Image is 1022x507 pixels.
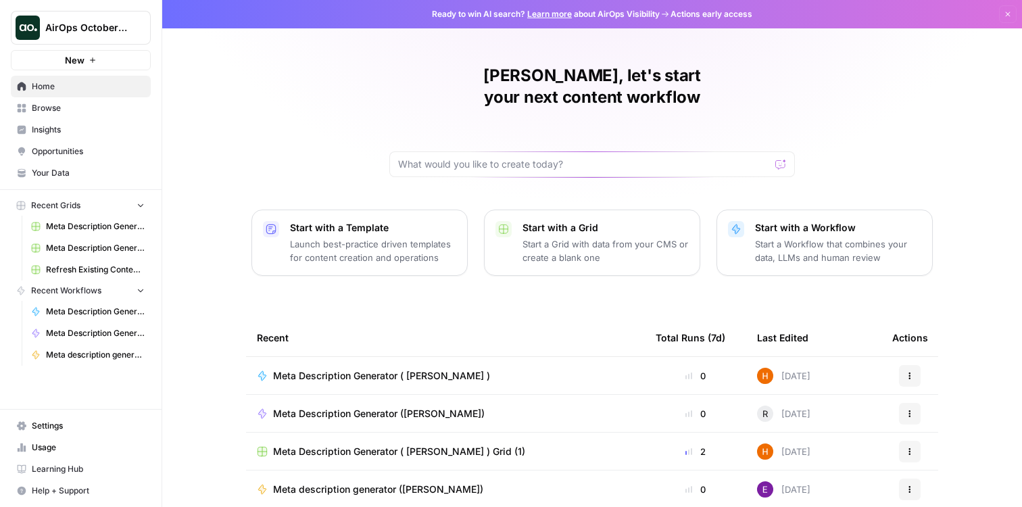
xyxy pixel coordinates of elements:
[757,481,773,498] img: 43kfmuemi38zyoc4usdy4i9w48nn
[25,216,151,237] a: Meta Description Generator ( [PERSON_NAME] ) Grid (1)
[11,119,151,141] a: Insights
[46,327,145,339] span: Meta Description Generator ([PERSON_NAME])
[257,369,634,383] a: Meta Description Generator ( [PERSON_NAME] )
[757,443,773,460] img: 800yb5g0cvdr0f9czziwsqt6j8wa
[25,322,151,344] a: Meta Description Generator ([PERSON_NAME])
[45,21,127,34] span: AirOps October Cohort
[432,8,660,20] span: Ready to win AI search? about AirOps Visibility
[32,463,145,475] span: Learning Hub
[527,9,572,19] a: Learn more
[257,445,634,458] a: Meta Description Generator ( [PERSON_NAME] ) Grid (1)
[755,237,921,264] p: Start a Workflow that combines your data, LLMs and human review
[32,124,145,136] span: Insights
[11,141,151,162] a: Opportunities
[46,264,145,276] span: Refresh Existing Content (1)
[757,481,810,498] div: [DATE]
[11,195,151,216] button: Recent Grids
[32,485,145,497] span: Help + Support
[762,407,768,420] span: R
[25,344,151,366] a: Meta description generator ([PERSON_NAME])
[757,406,810,422] div: [DATE]
[11,458,151,480] a: Learning Hub
[273,483,483,496] span: Meta description generator ([PERSON_NAME])
[46,349,145,361] span: Meta description generator ([PERSON_NAME])
[32,102,145,114] span: Browse
[757,319,808,356] div: Last Edited
[656,319,725,356] div: Total Runs (7d)
[716,210,933,276] button: Start with a WorkflowStart a Workflow that combines your data, LLMs and human review
[273,445,525,458] span: Meta Description Generator ( [PERSON_NAME] ) Grid (1)
[755,221,921,235] p: Start with a Workflow
[656,407,735,420] div: 0
[257,483,634,496] a: Meta description generator ([PERSON_NAME])
[46,242,145,254] span: Meta Description Generator ( [PERSON_NAME] ) Grid
[522,237,689,264] p: Start a Grid with data from your CMS or create a blank one
[32,441,145,454] span: Usage
[25,259,151,281] a: Refresh Existing Content (1)
[16,16,40,40] img: AirOps October Cohort Logo
[273,407,485,420] span: Meta Description Generator ([PERSON_NAME])
[389,65,795,108] h1: [PERSON_NAME], let's start your next content workflow
[398,158,770,171] input: What would you like to create today?
[46,220,145,233] span: Meta Description Generator ( [PERSON_NAME] ) Grid (1)
[11,480,151,502] button: Help + Support
[484,210,700,276] button: Start with a GridStart a Grid with data from your CMS or create a blank one
[11,76,151,97] a: Home
[11,415,151,437] a: Settings
[522,221,689,235] p: Start with a Grid
[32,80,145,93] span: Home
[656,483,735,496] div: 0
[11,437,151,458] a: Usage
[757,443,810,460] div: [DATE]
[32,420,145,432] span: Settings
[11,97,151,119] a: Browse
[32,167,145,179] span: Your Data
[290,237,456,264] p: Launch best-practice driven templates for content creation and operations
[257,407,634,420] a: Meta Description Generator ([PERSON_NAME])
[257,319,634,356] div: Recent
[31,199,80,212] span: Recent Grids
[671,8,752,20] span: Actions early access
[656,445,735,458] div: 2
[25,301,151,322] a: Meta Description Generator ( [PERSON_NAME] )
[11,162,151,184] a: Your Data
[757,368,773,384] img: 800yb5g0cvdr0f9czziwsqt6j8wa
[290,221,456,235] p: Start with a Template
[757,368,810,384] div: [DATE]
[892,319,928,356] div: Actions
[11,50,151,70] button: New
[11,281,151,301] button: Recent Workflows
[32,145,145,158] span: Opportunities
[251,210,468,276] button: Start with a TemplateLaunch best-practice driven templates for content creation and operations
[25,237,151,259] a: Meta Description Generator ( [PERSON_NAME] ) Grid
[46,306,145,318] span: Meta Description Generator ( [PERSON_NAME] )
[31,285,101,297] span: Recent Workflows
[11,11,151,45] button: Workspace: AirOps October Cohort
[65,53,84,67] span: New
[273,369,490,383] span: Meta Description Generator ( [PERSON_NAME] )
[656,369,735,383] div: 0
